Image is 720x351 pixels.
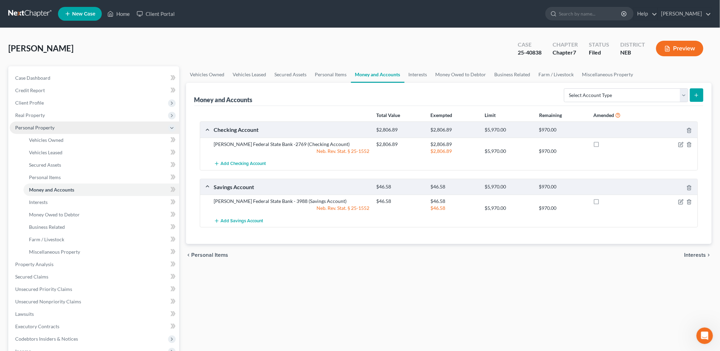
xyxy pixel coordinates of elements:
[23,246,179,258] a: Miscellaneous Property
[186,252,228,258] button: chevron_left Personal Items
[536,127,590,133] div: $970.00
[72,11,95,17] span: New Case
[271,66,311,83] a: Secured Assets
[29,236,64,242] span: Farm / Livestock
[23,134,179,146] a: Vehicles Owned
[427,184,481,190] div: $46.58
[620,49,645,57] div: NEB
[15,274,48,280] span: Secured Claims
[29,149,62,155] span: Vehicles Leased
[15,311,34,317] span: Lawsuits
[481,148,536,155] div: $5,970.00
[481,205,536,212] div: $5,970.00
[4,3,18,16] button: go back
[23,171,179,184] a: Personal Items
[192,252,228,258] span: Personal Items
[15,125,55,130] span: Personal Property
[589,41,609,49] div: Status
[133,8,178,20] a: Client Portal
[427,205,481,212] div: $46.58
[29,212,80,217] span: Money Owed to Debtor
[229,66,271,83] a: Vehicles Leased
[207,3,221,16] button: Collapse window
[23,208,179,221] a: Money Owed to Debtor
[559,7,622,20] input: Search by name...
[10,84,179,97] a: Credit Report
[405,66,431,83] a: Interests
[15,112,45,118] span: Real Property
[593,112,614,118] strong: Amended
[535,66,578,83] a: Farm / Livestock
[186,252,192,258] i: chevron_left
[29,174,61,180] span: Personal Items
[373,184,427,190] div: $46.58
[214,157,266,170] button: Add Checking Account
[656,41,703,56] button: Preview
[573,49,576,56] span: 7
[29,199,48,205] span: Interests
[15,299,81,304] span: Unsecured Nonpriority Claims
[536,205,590,212] div: $970.00
[684,252,706,258] span: Interests
[351,66,405,83] a: Money and Accounts
[221,218,263,224] span: Add Savings Account
[10,283,179,295] a: Unsecured Priority Claims
[23,196,179,208] a: Interests
[23,221,179,233] a: Business Related
[29,249,80,255] span: Miscellaneous Property
[485,112,496,118] strong: Limit
[658,8,711,20] a: [PERSON_NAME]
[589,49,609,57] div: Filed
[29,187,74,193] span: Money and Accounts
[10,271,179,283] a: Secured Claims
[427,127,481,133] div: $2,806.89
[10,308,179,320] a: Lawsuits
[427,198,481,205] div: $46.58
[29,162,61,168] span: Secured Assets
[23,159,179,171] a: Secured Assets
[15,261,53,267] span: Property Analysis
[15,323,59,329] span: Executory Contracts
[15,336,78,342] span: Codebtors Insiders & Notices
[481,184,536,190] div: $5,970.00
[311,66,351,83] a: Personal Items
[211,126,373,133] div: Checking Account
[427,148,481,155] div: $2,806.89
[634,8,657,20] a: Help
[214,214,263,227] button: Add Savings Account
[15,286,72,292] span: Unsecured Priority Claims
[706,252,712,258] i: chevron_right
[221,3,233,15] div: Close
[15,75,50,81] span: Case Dashboard
[10,72,179,84] a: Case Dashboard
[29,224,65,230] span: Business Related
[481,127,536,133] div: $5,970.00
[10,320,179,333] a: Executory Contracts
[211,205,373,212] div: Neb. Rev. Stat. § 25-1552
[8,43,74,53] span: [PERSON_NAME]
[553,49,578,57] div: Chapter
[10,258,179,271] a: Property Analysis
[23,146,179,159] a: Vehicles Leased
[23,233,179,246] a: Farm / Livestock
[211,183,373,191] div: Savings Account
[539,112,562,118] strong: Remaining
[518,49,542,57] div: 25-40838
[684,252,712,258] button: Interests chevron_right
[194,96,253,104] div: Money and Accounts
[211,198,373,205] div: [PERSON_NAME] Federal State Bank - 3988 (Savings Account)
[15,87,45,93] span: Credit Report
[373,198,427,205] div: $46.58
[211,148,373,155] div: Neb. Rev. Stat. § 25-1552
[376,112,400,118] strong: Total Value
[518,41,542,49] div: Case
[104,8,133,20] a: Home
[10,295,179,308] a: Unsecured Nonpriority Claims
[427,141,481,148] div: $2,806.89
[15,100,44,106] span: Client Profile
[431,112,453,118] strong: Exempted
[697,328,713,344] iframe: Intercom live chat
[536,184,590,190] div: $970.00
[553,41,578,49] div: Chapter
[490,66,535,83] a: Business Related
